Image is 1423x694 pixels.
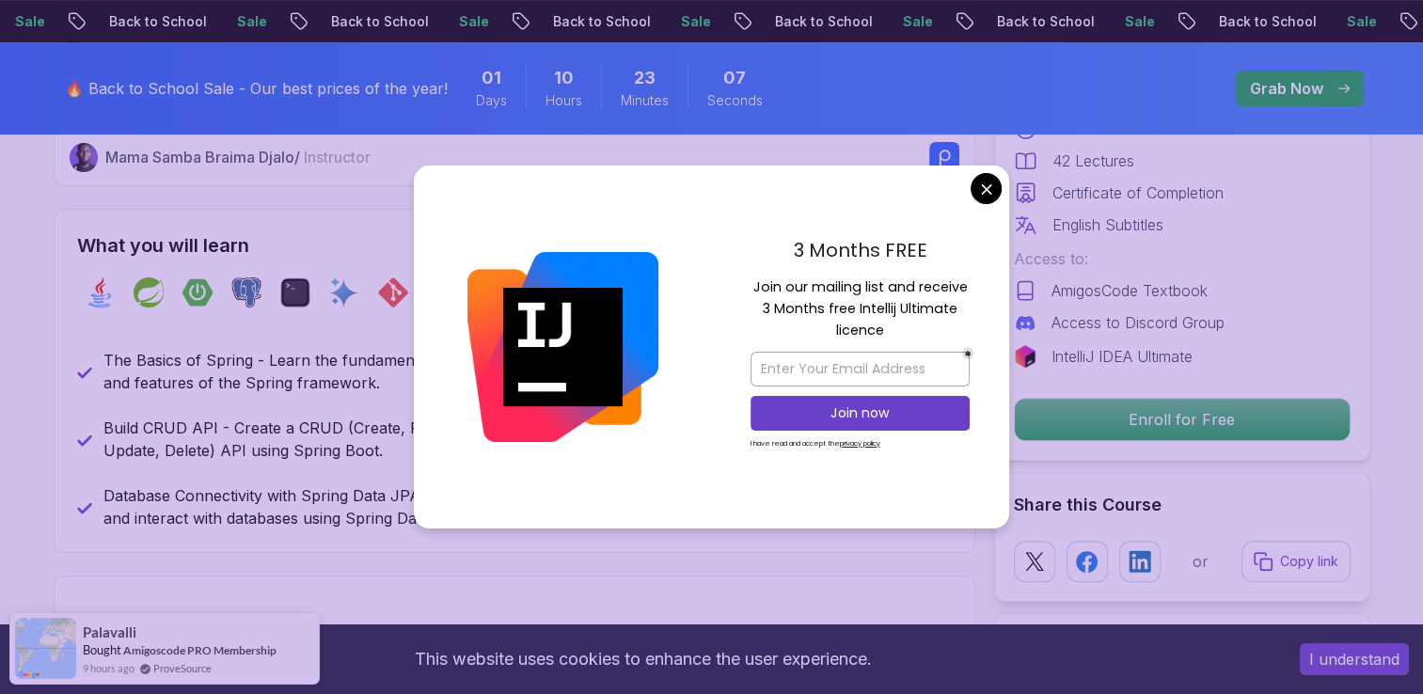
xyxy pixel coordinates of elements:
span: 23 Minutes [634,65,656,91]
p: Sale [1332,12,1392,31]
span: Days [476,91,507,110]
p: Access to Discord Group [1051,311,1225,334]
p: Access to: [1014,247,1351,270]
h2: What you will learn [77,232,952,259]
span: 9 hours ago [83,660,134,676]
p: Back to School [1204,12,1332,31]
p: Back to School [94,12,222,31]
p: Sale [888,12,948,31]
p: Enroll for Free [1015,399,1350,440]
p: Build CRUD API - Create a CRUD (Create, Read, Update, Delete) API using Spring Boot. [103,417,503,462]
p: Sale [444,12,504,31]
span: Hours [545,91,582,110]
img: postgres logo [231,277,261,308]
img: ai logo [329,277,359,308]
img: spring-boot logo [182,277,213,308]
span: 1 Days [482,65,501,91]
p: 🔥 Back to School Sale - Our best prices of the year! [65,77,448,100]
img: terminal logo [280,277,310,308]
span: Seconds [707,91,763,110]
img: jetbrains logo [1014,345,1036,368]
p: Sale [666,12,726,31]
a: Amigoscode PRO Membership [123,643,277,657]
span: Bought [83,642,121,657]
p: Back to School [760,12,888,31]
p: or [1193,550,1209,573]
p: Grab Now [1250,77,1323,100]
p: IntelliJ IDEA Ultimate [1051,345,1193,368]
p: Certificate of Completion [1052,181,1224,204]
h2: Share this Course [1014,492,1351,518]
img: Nelson Djalo [70,143,99,172]
p: English Subtitles [1052,213,1163,236]
span: 7 Seconds [723,65,746,91]
p: Sale [222,12,282,31]
span: Minutes [621,91,669,110]
p: AmigosCode Textbook [1051,279,1208,302]
span: Instructor [304,148,371,166]
p: Mama Samba Braima Djalo / [105,146,371,168]
p: Back to School [316,12,444,31]
button: Enroll for Free [1014,398,1351,441]
span: Palavalli [83,624,136,640]
img: git logo [378,277,408,308]
p: Database Connectivity with Spring Data JPA - Connect and interact with databases using Spring Dat... [103,484,503,529]
p: 42 Lectures [1052,150,1134,172]
a: ProveSource [153,660,212,676]
img: provesource social proof notification image [15,618,76,679]
p: Copy link [1280,552,1338,571]
img: java logo [85,277,115,308]
p: The Basics of Spring - Learn the fundamental concepts and features of the Spring framework. [103,349,503,394]
button: Copy link [1241,541,1351,582]
div: This website uses cookies to enhance the user experience. [14,639,1272,680]
button: Accept cookies [1300,643,1409,675]
span: 10 Hours [554,65,574,91]
p: Back to School [982,12,1110,31]
img: spring logo [134,277,164,308]
p: Sale [1110,12,1170,31]
p: Back to School [538,12,666,31]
